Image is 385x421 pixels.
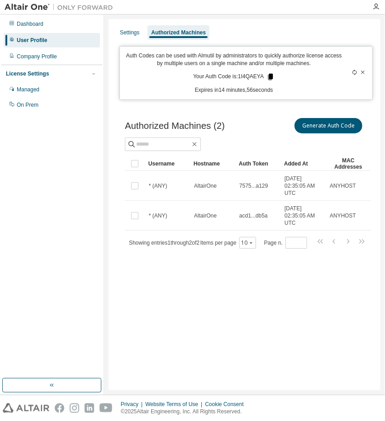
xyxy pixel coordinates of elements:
[3,403,49,413] img: altair_logo.svg
[125,121,225,131] span: Authorized Machines (2)
[17,86,39,93] div: Managed
[129,240,200,246] span: Showing entries 1 through 2 of 2
[239,156,277,171] div: Auth Token
[193,73,275,81] p: Your Auth Code is: 1I4QAEYA
[149,212,167,219] span: * (ANY)
[239,182,268,189] span: 7575...a129
[17,53,57,60] div: Company Profile
[100,403,113,413] img: youtube.svg
[17,20,43,28] div: Dashboard
[194,182,217,189] span: AltairOne
[264,237,307,249] span: Page n.
[205,401,249,408] div: Cookie Consent
[149,182,167,189] span: * (ANY)
[239,212,268,219] span: acd1...db5a
[17,37,47,44] div: User Profile
[17,101,38,109] div: On Prem
[330,182,356,189] span: ANYHOST
[55,403,64,413] img: facebook.svg
[120,29,139,36] div: Settings
[121,401,145,408] div: Privacy
[284,156,322,171] div: Added At
[145,401,205,408] div: Website Terms of Use
[70,403,79,413] img: instagram.svg
[125,86,342,94] p: Expires in 14 minutes, 56 seconds
[194,212,217,219] span: AltairOne
[121,408,249,416] p: © 2025 Altair Engineering, Inc. All Rights Reserved.
[285,175,322,197] span: [DATE] 02:35:05 AM UTC
[330,212,356,219] span: ANYHOST
[295,118,362,133] button: Generate Auth Code
[285,205,322,227] span: [DATE] 02:35:05 AM UTC
[200,237,256,249] span: Items per page
[329,156,367,171] div: MAC Addresses
[125,52,342,67] p: Auth Codes can be used with Almutil by administrators to quickly authorize license access by mult...
[242,239,254,246] button: 10
[151,29,206,36] div: Authorized Machines
[5,3,118,12] img: Altair One
[194,156,232,171] div: Hostname
[85,403,94,413] img: linkedin.svg
[6,70,49,77] div: License Settings
[148,156,186,171] div: Username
